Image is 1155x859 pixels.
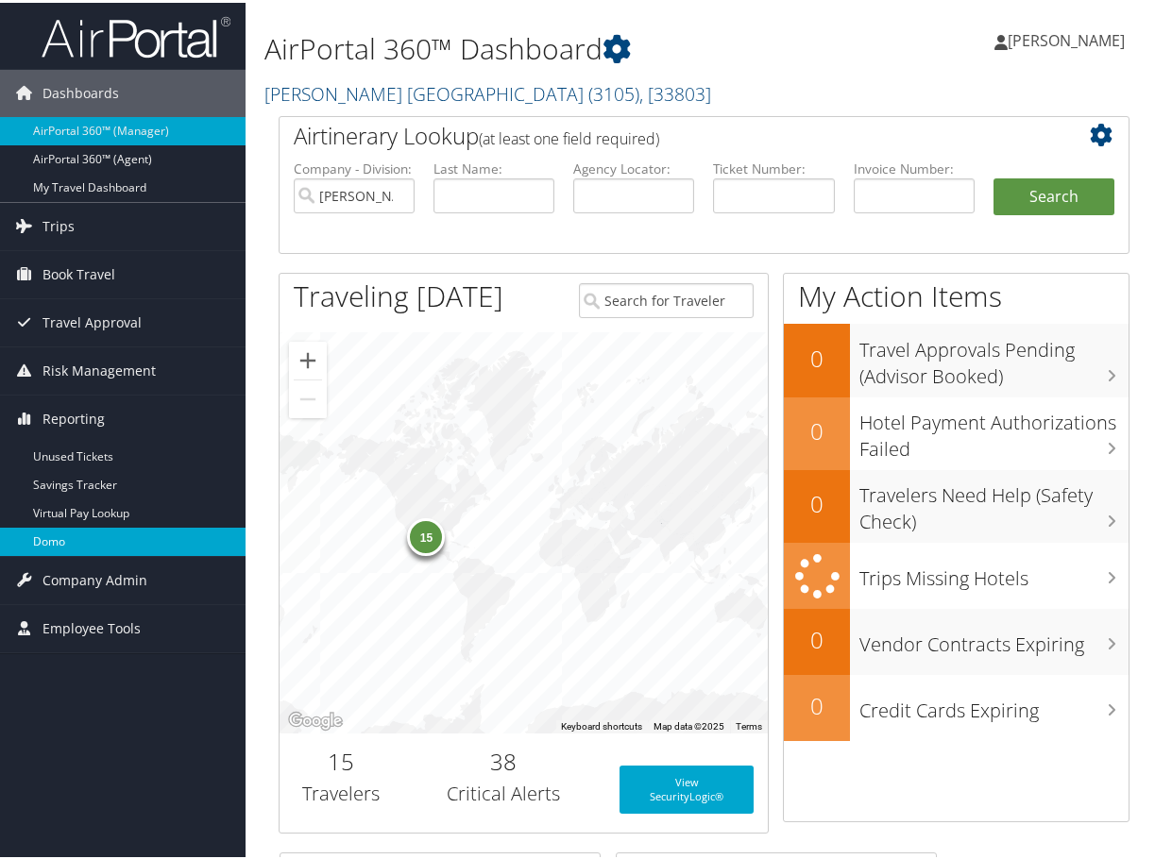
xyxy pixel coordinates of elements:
span: Trips [42,200,75,247]
a: 0Credit Cards Expiring [784,672,1129,738]
h2: 0 [784,413,850,445]
h3: Hotel Payment Authorizations Failed [859,397,1129,460]
h1: My Action Items [784,274,1129,313]
a: View SecurityLogic® [620,763,754,811]
label: Invoice Number: [854,157,975,176]
span: [PERSON_NAME] [1008,27,1125,48]
h3: Vendor Contracts Expiring [859,619,1129,655]
button: Search [994,176,1114,213]
button: Zoom out [289,378,327,415]
span: ( 3105 ) [588,78,639,104]
h2: 0 [784,687,850,719]
h1: Traveling [DATE] [294,274,503,313]
input: Search for Traveler [579,280,755,315]
a: 0Travel Approvals Pending (Advisor Booked) [784,321,1129,394]
h1: AirPortal 360™ Dashboard [264,26,851,66]
h2: 0 [784,485,850,517]
label: Company - Division: [294,157,415,176]
span: , [ 33803 ] [639,78,711,104]
a: Trips Missing Hotels [784,540,1129,607]
span: (at least one field required) [479,126,659,146]
button: Zoom in [289,339,327,377]
h3: Travelers [294,778,387,804]
h3: Trips Missing Hotels [859,553,1129,589]
img: airportal-logo.png [42,12,230,57]
span: Reporting [42,393,105,440]
label: Agency Locator: [573,157,694,176]
a: Open this area in Google Maps (opens a new window) [284,706,347,731]
a: [PERSON_NAME] [GEOGRAPHIC_DATA] [264,78,711,104]
a: 0Travelers Need Help (Safety Check) [784,467,1129,540]
span: Employee Tools [42,602,141,649]
h2: 15 [294,743,387,775]
h3: Credit Cards Expiring [859,685,1129,721]
div: 15 [407,515,445,553]
a: [PERSON_NAME] [994,9,1144,66]
label: Last Name: [433,157,554,176]
img: Google [284,706,347,731]
span: Book Travel [42,248,115,295]
span: Risk Management [42,345,156,392]
a: Terms (opens in new tab) [736,718,762,729]
a: 0Hotel Payment Authorizations Failed [784,395,1129,467]
span: Map data ©2025 [654,718,724,729]
h3: Critical Alerts [416,778,591,804]
label: Ticket Number: [713,157,834,176]
span: Travel Approval [42,296,142,344]
a: 0Vendor Contracts Expiring [784,606,1129,672]
h3: Travel Approvals Pending (Advisor Booked) [859,325,1129,387]
span: Dashboards [42,67,119,114]
h2: 38 [416,743,591,775]
span: Company Admin [42,554,147,601]
h2: 0 [784,340,850,372]
button: Keyboard shortcuts [561,717,642,731]
h2: 0 [784,621,850,653]
h2: Airtinerary Lookup [294,117,1044,149]
h3: Travelers Need Help (Safety Check) [859,470,1129,532]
